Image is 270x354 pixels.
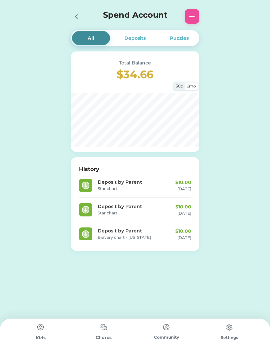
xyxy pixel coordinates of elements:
[98,179,157,186] div: Deposit by Parent
[177,186,191,192] div: [DATE]
[9,335,72,341] div: Kids
[98,203,157,210] div: Deposit by Parent
[185,82,198,90] div: 6mo
[175,203,191,210] div: $10.00
[98,234,157,240] div: Bravery chart - [US_STATE]
[170,35,189,42] div: Puzzles
[79,165,191,173] h6: History
[79,66,191,82] h3: $34.66
[72,334,135,341] div: Chores
[223,321,236,334] img: type%3Dchores%2C%20state%3Ddefault.svg
[174,82,185,90] div: 30d
[177,235,191,241] div: [DATE]
[98,186,157,192] div: Star chart
[188,12,196,20] img: Interface-setting-menu-horizontal-circle--navigation-dots-three-circle-button-horizontal-menu.svg
[82,206,90,214] img: interface-arrows-down-circle-1--arrow-keyboard-circle-button-down.svg
[79,59,191,66] div: Total Balance
[198,335,261,341] div: Settings
[34,321,47,334] img: type%3Dchores%2C%20state%3Ddefault.svg
[82,230,90,238] img: interface-arrows-down-circle-1--arrow-keyboard-circle-button-down.svg
[82,181,90,189] img: interface-arrows-down-circle-1--arrow-keyboard-circle-button-down.svg
[98,227,157,234] div: Deposit by Parent
[175,179,191,186] div: $10.00
[124,35,146,42] div: Deposits
[160,321,173,334] img: type%3Dchores%2C%20state%3Ddefault.svg
[97,321,110,334] img: type%3Dchores%2C%20state%3Ddefault.svg
[88,35,94,42] div: All
[175,228,191,235] div: $10.00
[103,9,167,21] h4: Spend Account
[135,334,198,340] div: Community
[177,210,191,216] div: [DATE]
[98,210,157,216] div: Star chart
